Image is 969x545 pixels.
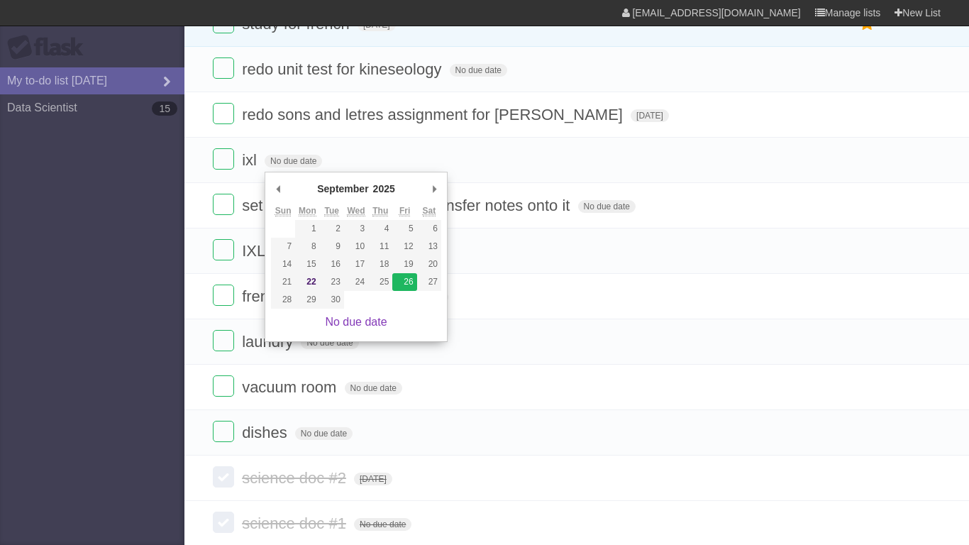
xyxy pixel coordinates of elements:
[213,466,234,488] label: Done
[295,255,319,273] button: 15
[7,35,92,60] div: Flask
[631,109,669,122] span: [DATE]
[213,285,234,306] label: Done
[295,273,319,291] button: 22
[242,378,340,396] span: vacuum room
[315,178,370,199] div: September
[578,200,636,213] span: No due date
[213,148,234,170] label: Done
[320,220,344,238] button: 2
[299,206,316,216] abbr: Monday
[417,220,441,238] button: 6
[345,382,402,395] span: No due date
[347,206,365,216] abbr: Wednesday
[242,514,350,532] span: science doc #1
[275,206,292,216] abbr: Sunday
[301,336,358,349] span: No due date
[320,255,344,273] button: 16
[417,273,441,291] button: 27
[213,57,234,79] label: Done
[368,255,392,273] button: 18
[242,469,350,487] span: science doc #2
[213,103,234,124] label: Done
[344,238,368,255] button: 10
[344,220,368,238] button: 3
[320,291,344,309] button: 30
[295,291,319,309] button: 29
[213,421,234,442] label: Done
[372,206,388,216] abbr: Thursday
[271,291,295,309] button: 28
[399,206,410,216] abbr: Friday
[392,220,416,238] button: 5
[392,255,416,273] button: 19
[354,518,411,531] span: No due date
[271,238,295,255] button: 7
[354,473,392,485] span: [DATE]
[213,239,234,260] label: Done
[242,333,297,351] span: laundry
[271,255,295,273] button: 14
[271,178,285,199] button: Previous Month
[427,178,441,199] button: Next Month
[368,220,392,238] button: 4
[213,330,234,351] label: Done
[265,155,322,167] span: No due date
[371,178,397,199] div: 2025
[295,220,319,238] button: 1
[242,60,445,78] span: redo unit test for kineseology
[213,512,234,533] label: Done
[242,197,573,214] span: set up i-pad for notes, and transfer notes onto it
[368,238,392,255] button: 11
[242,151,260,169] span: ixl
[295,238,319,255] button: 8
[320,273,344,291] button: 23
[324,206,338,216] abbr: Tuesday
[392,273,416,291] button: 26
[271,273,295,291] button: 21
[344,255,368,273] button: 17
[344,273,368,291] button: 24
[417,255,441,273] button: 20
[320,238,344,255] button: 9
[242,424,291,441] span: dishes
[295,427,353,440] span: No due date
[392,238,416,255] button: 12
[242,106,626,123] span: redo sons and letres assignment for [PERSON_NAME]
[213,375,234,397] label: Done
[152,101,177,116] b: 15
[242,242,269,260] span: IXL
[325,316,387,328] a: No due date
[417,238,441,255] button: 13
[368,273,392,291] button: 25
[213,194,234,215] label: Done
[423,206,436,216] abbr: Saturday
[242,287,386,305] span: french doodle vocab
[450,64,507,77] span: No due date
